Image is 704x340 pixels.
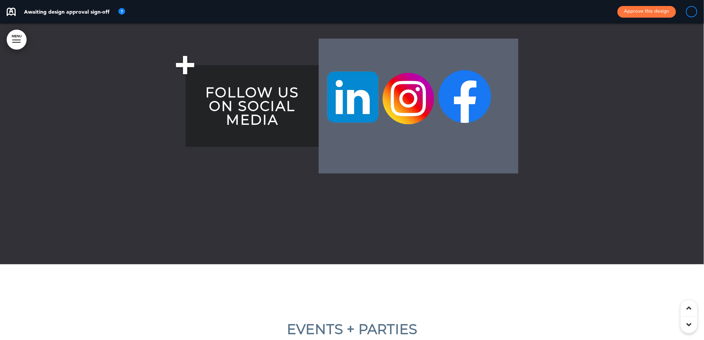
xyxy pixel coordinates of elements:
span: FOLLOW US ON SOCIAL MEDIA [206,84,299,128]
img: airmason-logo [7,8,16,16]
p: Awaiting design approval sign-off [24,9,109,14]
img: tooltip_icon.svg [118,8,126,16]
strong: EVENTS + PARTIES [287,321,417,337]
img: 1752112150880-1.png [325,70,381,124]
a: MENU [7,30,27,50]
button: Approve this design [617,6,676,18]
img: 1752112165476-1.png [381,73,437,124]
img: 1752112177101-1.png [437,69,493,124]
